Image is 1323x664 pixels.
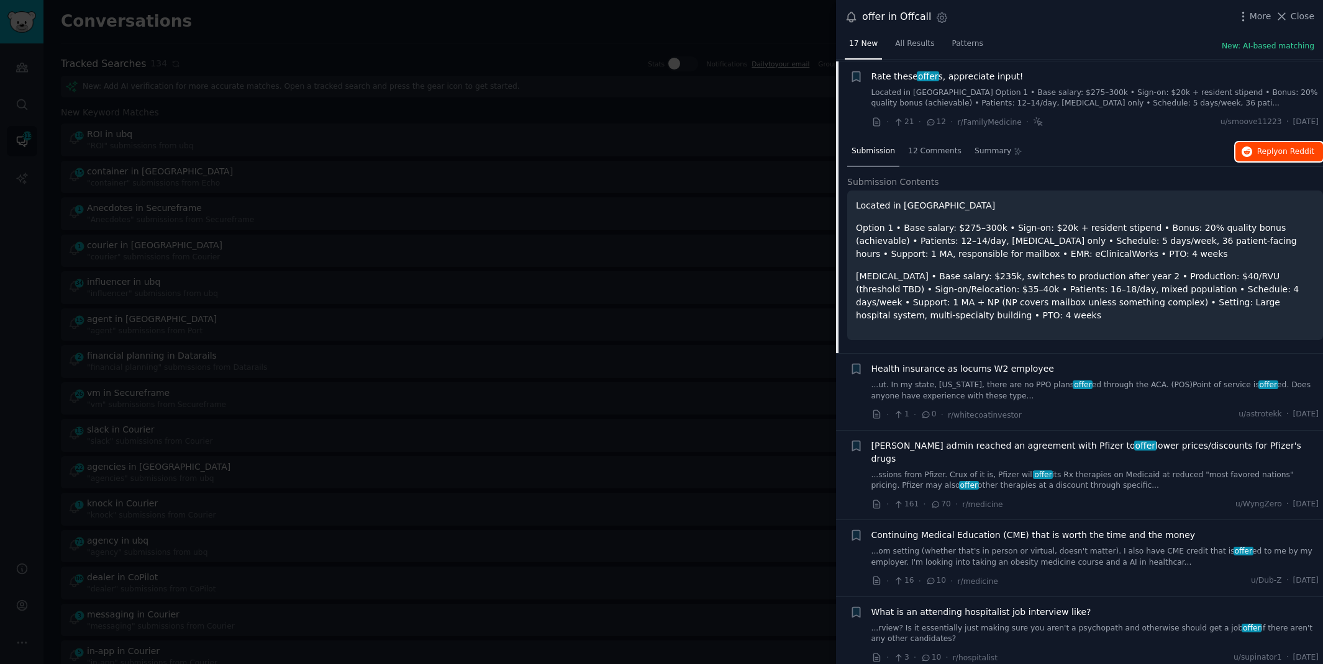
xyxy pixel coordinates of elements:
[923,498,925,511] span: ·
[893,409,909,420] span: 1
[1293,409,1319,420] span: [DATE]
[925,575,946,586] span: 10
[1250,10,1271,23] span: More
[1278,147,1314,156] span: on Reddit
[921,652,941,663] span: 10
[1033,470,1053,479] span: offer
[958,577,998,586] span: r/medicine
[1222,41,1314,52] button: New: AI-based matching
[871,439,1319,465] a: [PERSON_NAME] admin reached an agreement with Pfizer toofferlower prices/discounts for Pfizer's d...
[919,575,921,588] span: ·
[958,118,1022,127] span: r/FamilyMedicine
[856,222,1314,261] p: Option 1 • Base salary: $275–300k • Sign-on: $20k + resident stipend • Bonus: 20% quality bonus (...
[852,146,895,157] span: Submission
[856,270,1314,322] p: [MEDICAL_DATA] • Base salary: $235k, switches to production after year 2 • Production: $40/RVU (t...
[847,176,939,189] span: Submission Contents
[1286,652,1289,663] span: ·
[886,498,889,511] span: ·
[1286,117,1289,128] span: ·
[925,117,946,128] span: 12
[845,34,882,60] a: 17 New
[952,38,983,50] span: Patterns
[908,146,962,157] span: 12 Comments
[921,409,936,420] span: 0
[871,70,1024,83] span: Rate these s, appreciate input!
[871,87,1319,109] a: Located in [GEOGRAPHIC_DATA] Option 1 • Base salary: $275–300k • Sign-on: $20k + resident stipend...
[871,470,1319,491] a: ...ssions from Pfizer. Crux of it is, Pfizer willofferits Rx therapies on Medicaid at reduced "mo...
[856,199,1314,212] p: Located in [GEOGRAPHIC_DATA]
[955,498,958,511] span: ·
[862,9,931,25] div: offer in Offcall
[914,408,916,421] span: ·
[950,575,953,588] span: ·
[919,115,921,128] span: ·
[1291,10,1314,23] span: Close
[1234,652,1282,663] span: u/supinator1
[1239,409,1281,420] span: u/astrotekk
[871,529,1196,542] a: Continuing Medical Education (CME) that is worth the time and the money
[871,439,1319,465] span: [PERSON_NAME] admin reached an agreement with Pfizer to lower prices/discounts for Pfizer's drugs
[893,499,919,510] span: 161
[886,575,889,588] span: ·
[953,653,998,662] span: r/hospitalist
[1257,146,1314,158] span: Reply
[1293,117,1319,128] span: [DATE]
[1251,575,1282,586] span: u/Dub-Z
[1275,10,1314,23] button: Close
[871,546,1319,568] a: ...om setting (whether that's in person or virtual, doesn't matter). I also have CME credit that ...
[948,34,988,60] a: Patterns
[886,651,889,664] span: ·
[1134,441,1157,451] span: offer
[1235,142,1323,162] button: Replyon Reddit
[1237,10,1271,23] button: More
[895,38,934,50] span: All Results
[891,34,939,60] a: All Results
[1293,575,1319,586] span: [DATE]
[1026,115,1029,128] span: ·
[886,115,889,128] span: ·
[941,408,943,421] span: ·
[959,481,979,490] span: offer
[1221,117,1282,128] span: u/smoove11223
[886,408,889,421] span: ·
[849,38,878,50] span: 17 New
[871,623,1319,645] a: ...rview? Is it essentially just making sure you aren't a psychopath and otherwise should get a j...
[871,380,1319,402] a: ...ut. In my state, [US_STATE], there are no PPO plansoffered through the ACA. (POS)Point of serv...
[950,115,953,128] span: ·
[1073,380,1093,389] span: offer
[975,146,1011,157] span: Summary
[948,411,1022,419] span: r/whitecoatinvestor
[1286,409,1289,420] span: ·
[1286,575,1289,586] span: ·
[893,117,914,128] span: 21
[962,500,1002,509] span: r/medicine
[871,362,1054,375] a: Health insurance as locums W2 employee
[1286,499,1289,510] span: ·
[1293,652,1319,663] span: [DATE]
[930,499,951,510] span: 70
[893,575,914,586] span: 16
[1293,499,1319,510] span: [DATE]
[1234,547,1253,555] span: offer
[917,71,939,81] span: offer
[893,652,909,663] span: 3
[1242,624,1262,632] span: offer
[871,606,1091,619] a: What is an attending hospitalist job interview like?
[945,651,948,664] span: ·
[1258,380,1278,389] span: offer
[871,70,1024,83] a: Rate theseoffers, appreciate input!
[1235,499,1282,510] span: u/WyngZero
[914,651,916,664] span: ·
